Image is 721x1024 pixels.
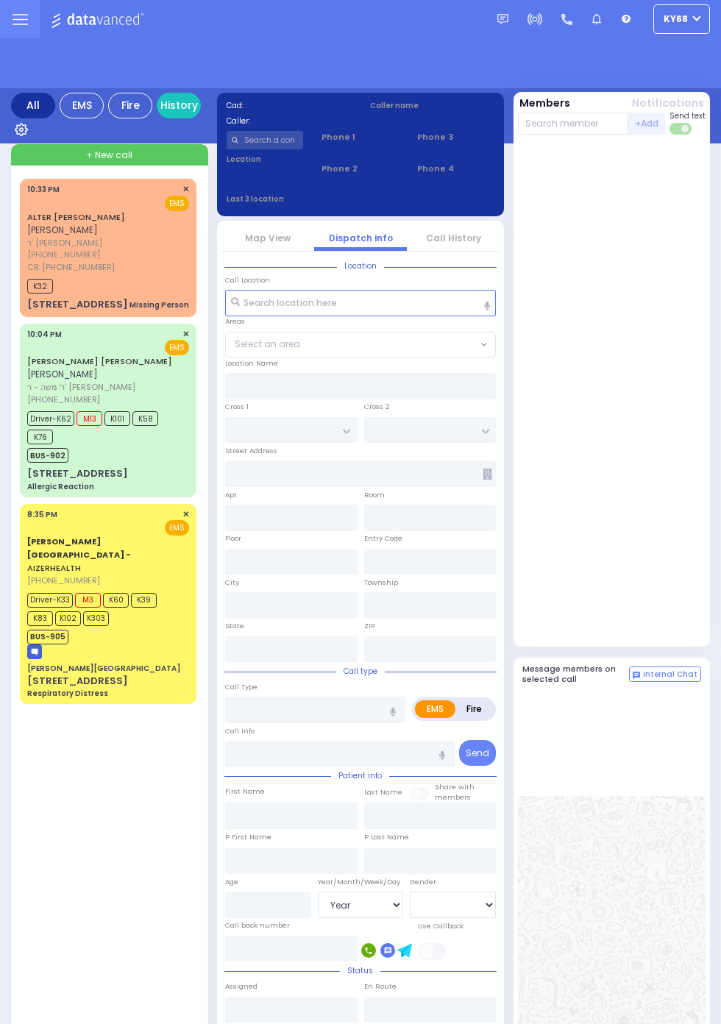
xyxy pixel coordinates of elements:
[415,700,455,718] label: EMS
[225,402,249,412] label: Cross 1
[27,674,128,689] div: [STREET_ADDRESS]
[337,260,384,271] span: Location
[322,131,399,143] span: Phone 1
[27,211,125,223] a: ALTER [PERSON_NAME]
[329,232,393,244] a: Dispatch info
[364,490,385,500] label: Room
[27,261,115,273] span: CB: [PHONE_NUMBER]
[225,577,239,588] label: City
[364,621,375,631] label: ZIP
[417,131,494,143] span: Phone 3
[235,338,300,351] span: Select an area
[27,611,53,626] span: K83
[27,279,53,294] span: K32
[364,402,390,412] label: Cross 2
[27,663,180,674] div: [PERSON_NAME][GEOGRAPHIC_DATA]
[27,297,128,312] div: [STREET_ADDRESS]
[410,877,436,887] label: Gender
[417,163,494,175] span: Phone 4
[27,381,185,394] span: ר' משה - ר' [PERSON_NAME]
[83,611,109,626] span: K303
[225,533,241,544] label: Floor
[131,593,157,608] span: K39
[518,113,629,135] input: Search member
[632,96,704,111] button: Notifications
[129,299,189,310] div: Missing Person
[225,877,238,887] label: Age
[165,520,189,536] span: EMS
[653,4,710,34] button: ky68
[225,682,257,692] label: Call Type
[426,232,481,244] a: Call History
[27,536,131,561] span: [PERSON_NAME][GEOGRAPHIC_DATA] -
[364,787,402,797] label: Last Name
[27,644,42,659] img: message-box.svg
[225,832,271,842] label: P First Name
[225,290,496,316] input: Search location here
[60,93,104,118] div: EMS
[27,184,60,195] span: 10:33 PM
[418,921,464,931] label: Use Callback
[11,93,55,118] div: All
[27,411,74,426] span: Driver-K62
[225,920,290,931] label: Call back number
[629,666,701,683] button: Internal Chat
[27,368,98,380] span: [PERSON_NAME]
[165,196,189,211] span: EMS
[165,340,189,355] span: EMS
[497,14,508,25] img: message.svg
[227,193,361,205] label: Last 3 location
[225,275,270,285] label: Call Location
[455,700,494,718] label: Fire
[643,669,697,680] span: Internal Chat
[664,13,688,26] span: ky68
[633,672,640,679] img: comment-alt.png
[225,786,265,797] label: First Name
[322,163,399,175] span: Phone 2
[27,688,108,699] div: Respiratory Distress
[75,593,101,608] span: M3
[27,355,172,367] a: [PERSON_NAME] [PERSON_NAME]
[77,411,102,426] span: M13
[27,630,68,644] span: BUS-905
[364,981,397,992] label: En Route
[245,232,291,244] a: Map View
[459,740,496,766] button: Send
[336,666,385,677] span: Call type
[157,93,201,118] a: History
[370,100,495,111] label: Caller name
[364,832,409,842] label: P Last Name
[519,96,570,111] button: Members
[27,394,100,405] span: [PHONE_NUMBER]
[27,593,73,608] span: Driver-K33
[435,792,471,802] span: members
[364,533,402,544] label: Entry Code
[483,469,492,480] span: Other building occupants
[27,430,53,444] span: K76
[522,664,630,683] h5: Message members on selected call
[225,316,245,327] label: Areas
[225,621,244,631] label: State
[225,358,278,369] label: Location Name
[331,770,389,781] span: Patient info
[103,593,129,608] span: K60
[225,726,255,736] label: Call Info
[27,249,100,260] span: [PHONE_NUMBER]
[669,110,706,121] span: Send text
[182,183,189,196] span: ✕
[86,149,132,162] span: + New call
[227,154,304,165] label: Location
[55,611,81,626] span: K102
[364,577,398,588] label: Township
[27,448,68,463] span: BUS-902
[182,508,189,521] span: ✕
[182,328,189,341] span: ✕
[27,329,62,340] span: 10:04 PM
[132,411,158,426] span: K58
[27,481,94,492] div: Allergic Reaction
[27,224,98,236] span: [PERSON_NAME]
[27,575,100,586] span: [PHONE_NUMBER]
[225,981,257,992] label: Assigned
[318,877,404,887] div: Year/Month/Week/Day
[27,237,185,249] span: ר' [PERSON_NAME]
